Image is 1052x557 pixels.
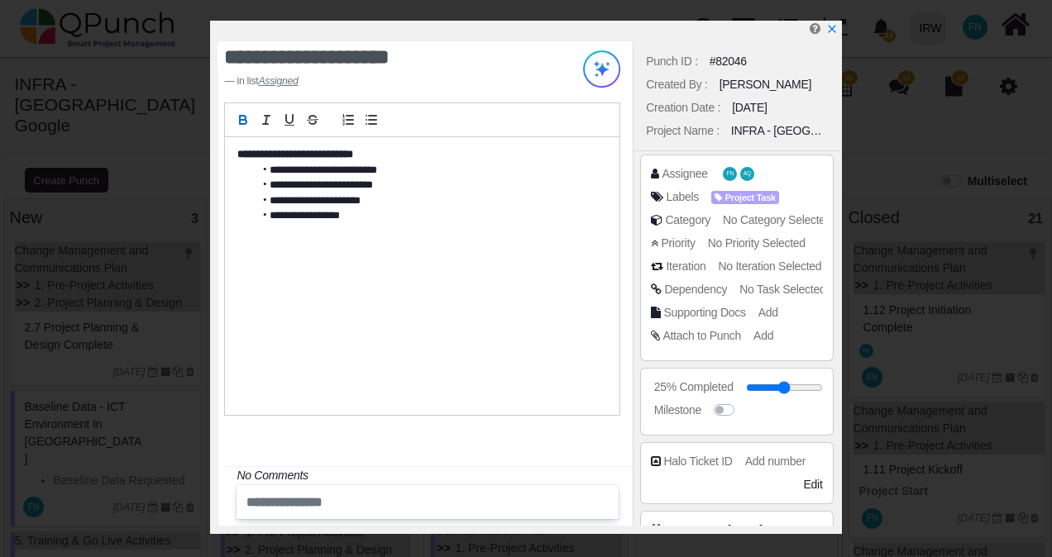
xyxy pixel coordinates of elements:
[804,478,823,491] span: Edit
[665,212,710,229] div: Category
[646,76,707,93] div: Created By :
[826,22,838,36] a: x
[719,259,822,273] span: No Iteration Selected
[662,327,741,345] div: Attach to Punch
[663,304,745,321] div: Supporting Docs
[708,236,806,250] span: No Priority Selected
[654,378,734,396] div: 25% Completed
[711,191,779,205] span: Project Task
[646,53,698,70] div: Punch ID :
[258,75,298,87] cite: Source Title
[654,402,701,419] div: Milestone
[711,188,779,206] span: <div><span class="badge badge-secondary" style="background-color: #AEA1FF"> <i class="fa fa-tag p...
[753,329,773,342] span: Add
[727,171,734,177] span: FN
[224,74,550,88] footer: in list
[723,213,831,226] span: No Category Selected
[662,165,707,183] div: Assignee
[731,122,828,140] div: INFRA - [GEOGRAPHIC_DATA] Google
[583,50,620,88] img: Try writing with AI
[732,99,767,117] div: [DATE]
[758,306,778,319] span: Add
[728,521,763,539] span: [DATE]
[663,453,732,470] div: Halo Ticket ID
[723,167,737,181] span: Francis Ndichu
[666,188,699,206] div: Labels
[664,281,727,298] div: Dependency
[744,171,751,177] span: AQ
[237,469,308,482] i: No Comments
[739,283,825,296] span: No Task Selected
[745,455,806,468] span: Add number
[258,75,298,87] u: Assigned
[710,53,747,70] div: #82046
[740,167,754,181] span: Aamar Qayum
[810,22,820,35] i: Edit Punch
[720,76,812,93] div: [PERSON_NAME]
[646,122,720,140] div: Project Name :
[661,235,695,252] div: Priority
[646,99,720,117] div: Creation Date :
[826,23,838,35] svg: x
[666,258,705,275] div: Iteration
[665,521,715,539] div: Start Date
